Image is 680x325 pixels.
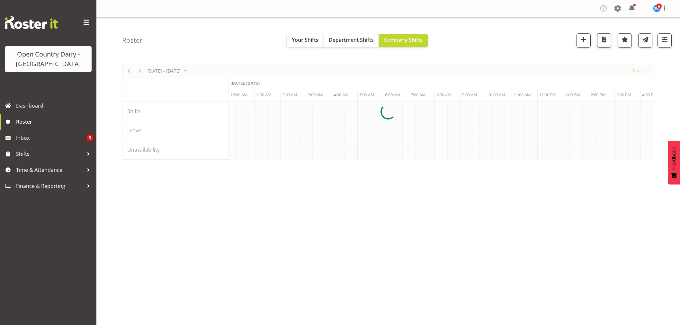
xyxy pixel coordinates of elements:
img: Rosterit website logo [5,16,58,29]
span: Inbox [16,133,87,143]
span: Finance & Reporting [16,181,84,191]
button: Send a list of all shifts for the selected filtered period to all rostered employees. [638,33,652,48]
button: Add a new shift [577,33,591,48]
span: Dashboard [16,101,93,110]
span: Your Shifts [292,36,318,43]
button: Download a PDF of the roster according to the set date range. [597,33,611,48]
span: Department Shifts [329,36,374,43]
button: Feedback - Show survey [668,141,680,184]
button: Your Shifts [287,34,324,47]
span: 5 [87,135,93,141]
span: Feedback [671,147,677,170]
span: Company Shifts [384,36,423,43]
span: Roster [16,117,93,127]
div: Open Country Dairy - [GEOGRAPHIC_DATA] [11,49,85,69]
h4: Roster [122,37,143,44]
span: Shifts [16,149,84,159]
button: Company Shifts [379,34,428,47]
img: steve-webb7510.jpg [653,4,661,12]
button: Filter Shifts [658,33,672,48]
button: Department Shifts [324,34,379,47]
span: Time & Attendance [16,165,84,175]
button: Highlight an important date within the roster. [618,33,632,48]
